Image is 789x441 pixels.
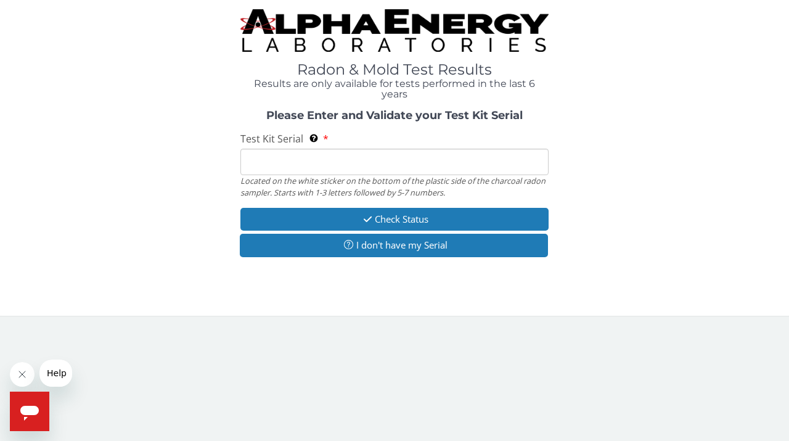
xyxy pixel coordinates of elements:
[240,234,548,257] button: I don't have my Serial
[10,362,35,387] iframe: Close message
[240,62,549,78] h1: Radon & Mold Test Results
[240,9,549,52] img: TightCrop.jpg
[240,208,549,231] button: Check Status
[10,392,49,431] iframe: Button to launch messaging window
[266,109,523,122] strong: Please Enter and Validate your Test Kit Serial
[240,132,303,146] span: Test Kit Serial
[39,360,72,387] iframe: Message from company
[240,78,549,100] h4: Results are only available for tests performed in the last 6 years
[240,175,549,198] div: Located on the white sticker on the bottom of the plastic side of the charcoal radon sampler. Sta...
